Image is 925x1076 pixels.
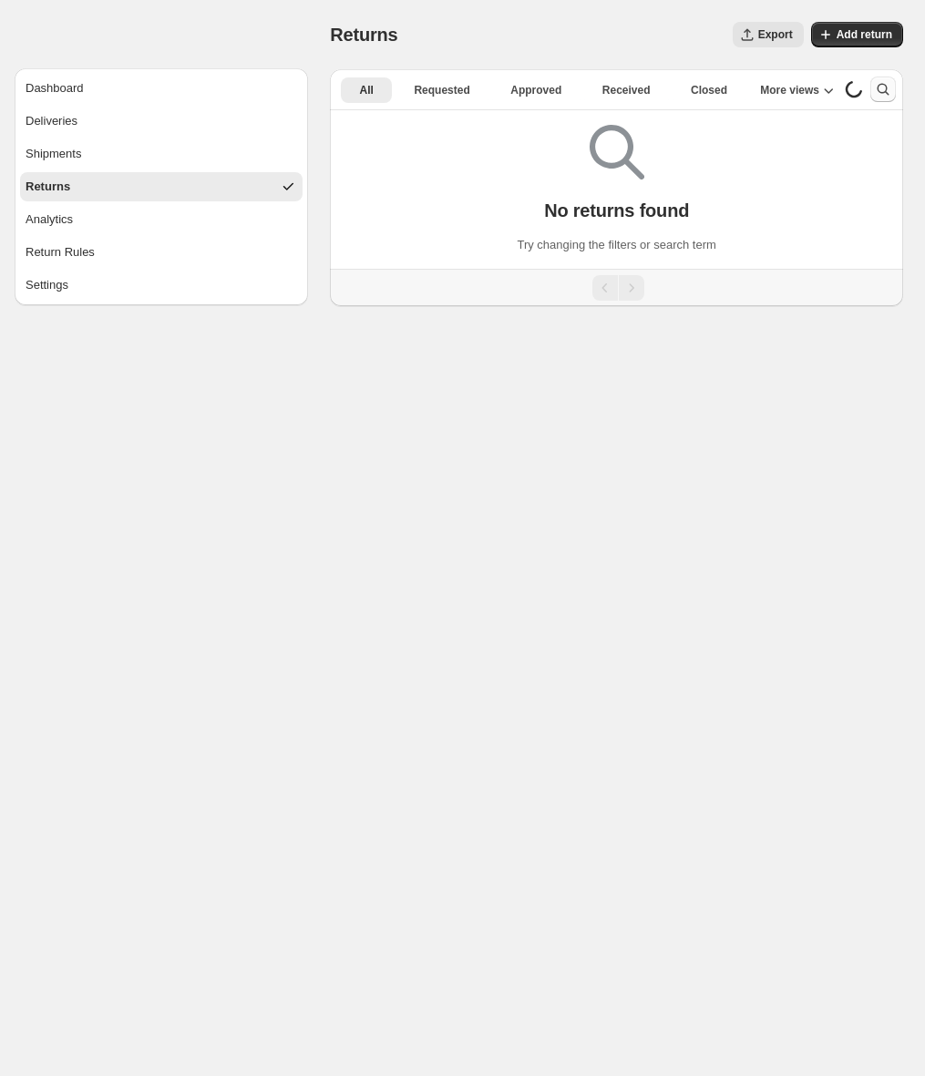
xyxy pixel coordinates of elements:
span: Approved [510,83,561,97]
button: Settings [20,271,303,300]
button: Dashboard [20,74,303,103]
div: Return Rules [26,243,95,261]
span: More views [760,83,819,97]
button: Return Rules [20,238,303,267]
button: Analytics [20,205,303,234]
button: Shipments [20,139,303,169]
button: Returns [20,172,303,201]
span: Closed [691,83,727,97]
div: Settings [26,276,68,294]
button: Add return [811,22,903,47]
div: Dashboard [26,79,84,97]
button: Export [733,22,804,47]
p: No returns found [544,200,689,221]
span: Returns [330,25,397,45]
button: More views [749,77,845,103]
button: Deliveries [20,107,303,136]
div: Shipments [26,145,81,163]
img: Empty search results [590,125,644,179]
p: Try changing the filters or search term [517,236,715,254]
span: Export [758,27,793,42]
span: Add return [837,27,892,42]
div: Analytics [26,210,73,229]
button: Search and filter results [870,77,896,102]
nav: Pagination [330,269,903,306]
div: Deliveries [26,112,77,130]
span: Received [602,83,651,97]
div: Returns [26,178,70,196]
span: Requested [414,83,469,97]
span: All [360,83,374,97]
